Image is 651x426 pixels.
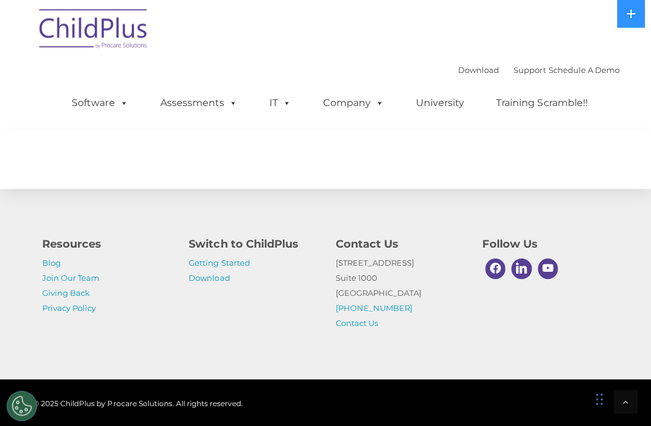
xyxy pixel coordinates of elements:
h4: Switch to ChildPlus [189,235,317,252]
a: Privacy Policy [42,302,96,312]
a: Getting Started [189,257,250,267]
h4: Contact Us [335,235,463,252]
a: Blog [42,257,61,267]
h4: Resources [42,235,171,252]
div: Drag [594,380,602,416]
span: © 2025 ChildPlus by Procare Solutions. All rights reserved. [33,398,242,407]
a: Company [310,91,395,115]
button: Cookies Settings [7,390,37,420]
a: Software [60,91,140,115]
img: ChildPlus by Procare Solutions [33,1,154,61]
a: Join Our Team [42,272,99,282]
a: [PHONE_NUMBER] [335,302,411,312]
a: IT [257,91,303,115]
a: Assessments [148,91,249,115]
a: Contact Us [335,318,377,327]
p: [STREET_ADDRESS] Suite 1000 [GEOGRAPHIC_DATA] [335,255,463,330]
a: Download [189,272,230,282]
a: Giving Back [42,287,90,297]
